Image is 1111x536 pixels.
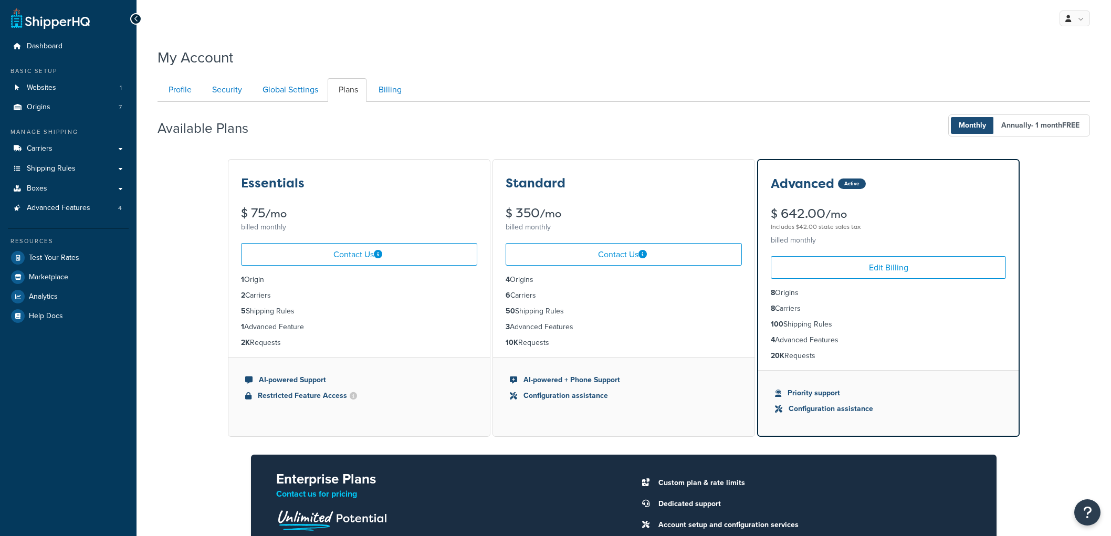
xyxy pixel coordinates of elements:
[245,390,473,402] li: Restricted Feature Access
[653,518,971,532] li: Account setup and configuration services
[241,306,246,317] strong: 5
[8,179,129,198] a: Boxes
[241,290,245,301] strong: 2
[510,374,738,386] li: AI-powered + Phone Support
[8,159,129,178] a: Shipping Rules
[506,337,518,348] strong: 10K
[8,78,129,98] a: Websites 1
[951,117,994,134] span: Monthly
[27,164,76,173] span: Shipping Rules
[241,337,250,348] strong: 2K
[29,292,58,301] span: Analytics
[506,207,742,220] div: $ 350
[158,47,233,68] h1: My Account
[506,220,742,235] div: billed monthly
[158,121,264,136] h2: Available Plans
[8,307,129,325] a: Help Docs
[29,312,63,321] span: Help Docs
[771,287,1006,299] li: Origins
[8,198,129,218] a: Advanced Features 4
[328,78,366,102] a: Plans
[1074,499,1100,526] button: Open Resource Center
[27,42,62,51] span: Dashboard
[506,321,742,333] li: Advanced Features
[27,83,56,92] span: Websites
[506,274,510,285] strong: 4
[838,178,866,189] div: Active
[8,37,129,56] li: Dashboard
[241,274,477,286] li: Origin
[771,350,784,361] strong: 20K
[775,403,1002,415] li: Configuration assistance
[771,350,1006,362] li: Requests
[775,387,1002,399] li: Priority support
[771,220,1006,233] div: Includes $42.00 state sales tax
[158,78,200,102] a: Profile
[27,204,90,213] span: Advanced Features
[241,321,244,332] strong: 1
[506,290,742,301] li: Carriers
[241,337,477,349] li: Requests
[825,207,847,222] small: /mo
[251,78,327,102] a: Global Settings
[8,268,129,287] a: Marketplace
[8,78,129,98] li: Websites
[771,256,1006,279] a: Edit Billing
[120,83,122,92] span: 1
[771,207,1006,233] div: $ 642.00
[8,237,129,246] div: Resources
[771,334,775,345] strong: 4
[506,274,742,286] li: Origins
[993,117,1087,134] span: Annually
[8,98,129,117] a: Origins 7
[118,204,122,213] span: 4
[368,78,410,102] a: Billing
[276,487,607,501] p: Contact us for pricing
[771,334,1006,346] li: Advanced Features
[8,67,129,76] div: Basic Setup
[245,374,473,386] li: AI-powered Support
[27,184,47,193] span: Boxes
[8,128,129,136] div: Manage Shipping
[771,319,1006,330] li: Shipping Rules
[241,243,477,266] a: Contact Us
[653,476,971,490] li: Custom plan & rate limits
[8,248,129,267] a: Test Your Rates
[11,8,90,29] a: ShipperHQ Home
[265,206,287,221] small: /mo
[8,98,129,117] li: Origins
[119,103,122,112] span: 7
[506,337,742,349] li: Requests
[27,144,53,153] span: Carriers
[29,273,68,282] span: Marketplace
[540,206,561,221] small: /mo
[241,220,477,235] div: billed monthly
[506,306,515,317] strong: 50
[771,303,775,314] strong: 8
[771,233,1006,248] div: billed monthly
[8,198,129,218] li: Advanced Features
[506,321,510,332] strong: 3
[276,471,607,487] h2: Enterprise Plans
[27,103,50,112] span: Origins
[506,243,742,266] a: Contact Us
[506,306,742,317] li: Shipping Rules
[241,207,477,220] div: $ 75
[241,274,244,285] strong: 1
[771,177,834,191] h3: Advanced
[29,254,79,262] span: Test Your Rates
[1062,120,1079,131] b: FREE
[201,78,250,102] a: Security
[8,139,129,159] a: Carriers
[653,497,971,511] li: Dedicated support
[241,176,305,190] h3: Essentials
[8,287,129,306] a: Analytics
[506,176,565,190] h3: Standard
